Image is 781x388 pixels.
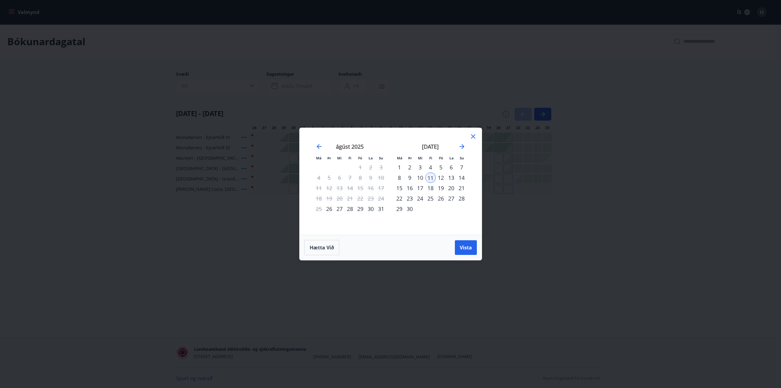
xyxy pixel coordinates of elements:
div: 30 [365,204,376,214]
td: Choose miðvikudagur, 3. september 2025 as your check-out date. It’s available. [415,162,425,172]
small: La [449,156,454,160]
td: Choose mánudagur, 15. september 2025 as your check-out date. It’s available. [394,183,405,193]
td: Not available. laugardagur, 2. ágúst 2025 [365,162,376,172]
td: Selected as start date. fimmtudagur, 11. september 2025 [425,172,436,183]
td: Not available. þriðjudagur, 12. ágúst 2025 [324,183,334,193]
td: Not available. þriðjudagur, 5. ágúst 2025 [324,172,334,183]
div: 19 [436,183,446,193]
td: Choose föstudagur, 19. september 2025 as your check-out date. It’s available. [436,183,446,193]
td: Choose fimmtudagur, 4. september 2025 as your check-out date. It’s available. [425,162,436,172]
div: 26 [436,193,446,204]
small: Má [397,156,402,160]
td: Choose laugardagur, 30. ágúst 2025 as your check-out date. It’s available. [365,204,376,214]
td: Choose sunnudagur, 14. september 2025 as your check-out date. It’s available. [456,172,467,183]
td: Choose laugardagur, 13. september 2025 as your check-out date. It’s available. [446,172,456,183]
td: Choose laugardagur, 20. september 2025 as your check-out date. It’s available. [446,183,456,193]
span: Hætta við [310,244,334,251]
span: Vista [460,244,472,251]
small: Mi [418,156,423,160]
td: Choose þriðjudagur, 30. september 2025 as your check-out date. It’s available. [405,204,415,214]
div: 12 [436,172,446,183]
td: Choose sunnudagur, 7. september 2025 as your check-out date. It’s available. [456,162,467,172]
div: 3 [415,162,425,172]
td: Not available. mánudagur, 4. ágúst 2025 [314,172,324,183]
div: 27 [446,193,456,204]
small: Þr [327,156,331,160]
div: 9 [405,172,415,183]
td: Choose föstudagur, 29. ágúst 2025 as your check-out date. It’s available. [355,204,365,214]
td: Not available. sunnudagur, 10. ágúst 2025 [376,172,386,183]
td: Choose þriðjudagur, 23. september 2025 as your check-out date. It’s available. [405,193,415,204]
td: Not available. sunnudagur, 24. ágúst 2025 [376,193,386,204]
td: Choose laugardagur, 27. september 2025 as your check-out date. It’s available. [446,193,456,204]
div: 11 [425,172,436,183]
td: Choose mánudagur, 22. september 2025 as your check-out date. It’s available. [394,193,405,204]
td: Choose mánudagur, 1. september 2025 as your check-out date. It’s available. [394,162,405,172]
div: 22 [394,193,405,204]
div: 26 [324,204,334,214]
div: 18 [425,183,436,193]
td: Choose mánudagur, 8. september 2025 as your check-out date. It’s available. [394,172,405,183]
td: Choose föstudagur, 12. september 2025 as your check-out date. It’s available. [436,172,446,183]
td: Not available. þriðjudagur, 19. ágúst 2025 [324,193,334,204]
div: 13 [446,172,456,183]
div: 28 [456,193,467,204]
td: Choose fimmtudagur, 18. september 2025 as your check-out date. It’s available. [425,183,436,193]
div: 27 [334,204,345,214]
div: Move forward to switch to the next month. [458,143,466,150]
div: 20 [446,183,456,193]
td: Choose fimmtudagur, 25. september 2025 as your check-out date. It’s available. [425,193,436,204]
div: 24 [415,193,425,204]
small: Fö [439,156,443,160]
td: Choose miðvikudagur, 24. september 2025 as your check-out date. It’s available. [415,193,425,204]
div: 17 [415,183,425,193]
div: 21 [456,183,467,193]
div: 1 [394,162,405,172]
div: 31 [376,204,386,214]
div: 5 [436,162,446,172]
td: Not available. laugardagur, 23. ágúst 2025 [365,193,376,204]
small: Þr [408,156,412,160]
div: 29 [394,204,405,214]
td: Choose mánudagur, 29. september 2025 as your check-out date. It’s available. [394,204,405,214]
small: Su [460,156,464,160]
div: 8 [394,172,405,183]
div: 2 [405,162,415,172]
td: Choose sunnudagur, 31. ágúst 2025 as your check-out date. It’s available. [376,204,386,214]
td: Choose sunnudagur, 28. september 2025 as your check-out date. It’s available. [456,193,467,204]
td: Not available. miðvikudagur, 20. ágúst 2025 [334,193,345,204]
td: Choose þriðjudagur, 16. september 2025 as your check-out date. It’s available. [405,183,415,193]
td: Not available. sunnudagur, 17. ágúst 2025 [376,183,386,193]
td: Choose sunnudagur, 21. september 2025 as your check-out date. It’s available. [456,183,467,193]
div: 7 [456,162,467,172]
div: Move backward to switch to the previous month. [315,143,323,150]
td: Choose föstudagur, 26. september 2025 as your check-out date. It’s available. [436,193,446,204]
small: Fi [429,156,432,160]
td: Choose laugardagur, 6. september 2025 as your check-out date. It’s available. [446,162,456,172]
td: Not available. föstudagur, 1. ágúst 2025 [355,162,365,172]
td: Not available. mánudagur, 11. ágúst 2025 [314,183,324,193]
td: Choose fimmtudagur, 28. ágúst 2025 as your check-out date. It’s available. [345,204,355,214]
td: Choose þriðjudagur, 2. september 2025 as your check-out date. It’s available. [405,162,415,172]
td: Not available. fimmtudagur, 21. ágúst 2025 [345,193,355,204]
td: Not available. sunnudagur, 3. ágúst 2025 [376,162,386,172]
button: Vista [455,240,477,255]
td: Choose þriðjudagur, 9. september 2025 as your check-out date. It’s available. [405,172,415,183]
td: Choose föstudagur, 5. september 2025 as your check-out date. It’s available. [436,162,446,172]
div: 23 [405,193,415,204]
td: Not available. fimmtudagur, 14. ágúst 2025 [345,183,355,193]
small: La [369,156,373,160]
div: 16 [405,183,415,193]
small: Su [379,156,383,160]
td: Choose miðvikudagur, 10. september 2025 as your check-out date. It’s available. [415,172,425,183]
td: Not available. föstudagur, 15. ágúst 2025 [355,183,365,193]
div: 29 [355,204,365,214]
div: 4 [425,162,436,172]
button: Hætta við [304,240,339,255]
div: 25 [425,193,436,204]
div: 30 [405,204,415,214]
td: Not available. laugardagur, 16. ágúst 2025 [365,183,376,193]
td: Not available. miðvikudagur, 13. ágúst 2025 [334,183,345,193]
small: Má [316,156,322,160]
small: Fi [348,156,351,160]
